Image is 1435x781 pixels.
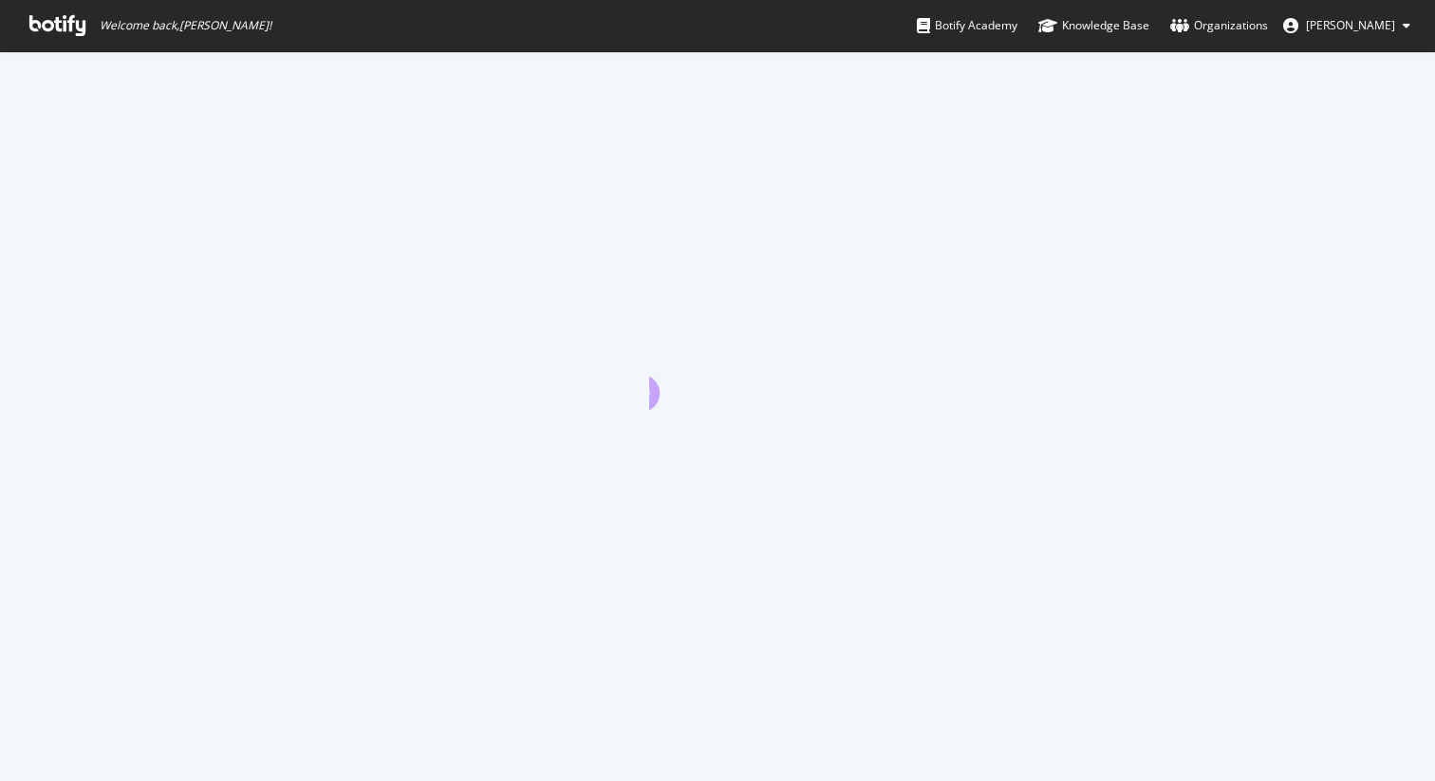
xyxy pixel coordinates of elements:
span: Erwan BOULLé [1306,17,1395,33]
span: Welcome back, [PERSON_NAME] ! [100,18,271,33]
div: Knowledge Base [1038,16,1149,35]
div: Botify Academy [917,16,1017,35]
button: [PERSON_NAME] [1268,10,1426,41]
div: Organizations [1170,16,1268,35]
